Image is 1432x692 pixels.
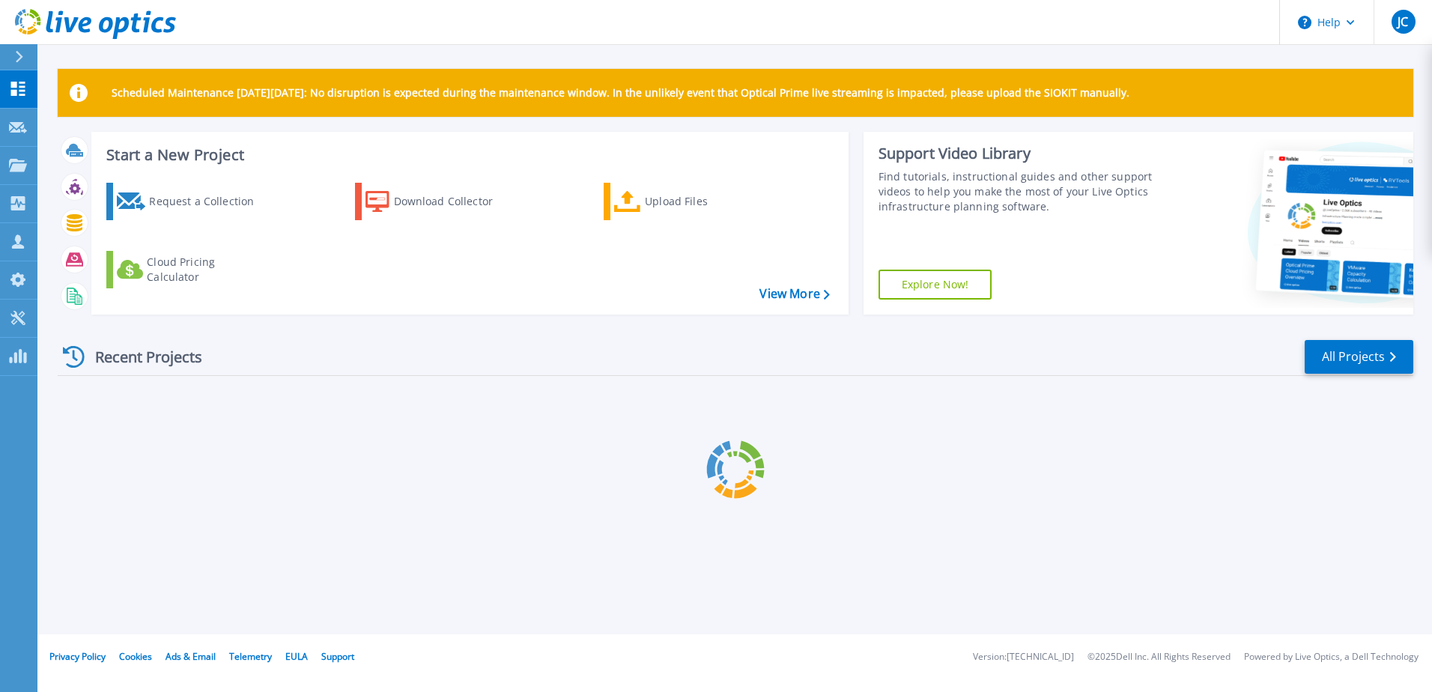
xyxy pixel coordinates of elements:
a: Telemetry [229,650,272,663]
a: Ads & Email [166,650,216,663]
li: Powered by Live Optics, a Dell Technology [1244,652,1419,662]
a: Request a Collection [106,183,273,220]
div: Cloud Pricing Calculator [147,255,267,285]
a: All Projects [1305,340,1413,374]
span: JC [1398,16,1408,28]
a: View More [759,287,829,301]
div: Upload Files [645,186,765,216]
p: Scheduled Maintenance [DATE][DATE]: No disruption is expected during the maintenance window. In t... [112,87,1129,99]
a: Cookies [119,650,152,663]
div: Request a Collection [149,186,269,216]
a: EULA [285,650,308,663]
a: Support [321,650,354,663]
div: Recent Projects [58,339,222,375]
div: Download Collector [394,186,514,216]
div: Find tutorials, instructional guides and other support videos to help you make the most of your L... [879,169,1159,214]
a: Upload Files [604,183,771,220]
div: Support Video Library [879,144,1159,163]
a: Privacy Policy [49,650,106,663]
a: Download Collector [355,183,522,220]
a: Cloud Pricing Calculator [106,251,273,288]
li: Version: [TECHNICAL_ID] [973,652,1074,662]
a: Explore Now! [879,270,992,300]
h3: Start a New Project [106,147,829,163]
li: © 2025 Dell Inc. All Rights Reserved [1087,652,1231,662]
